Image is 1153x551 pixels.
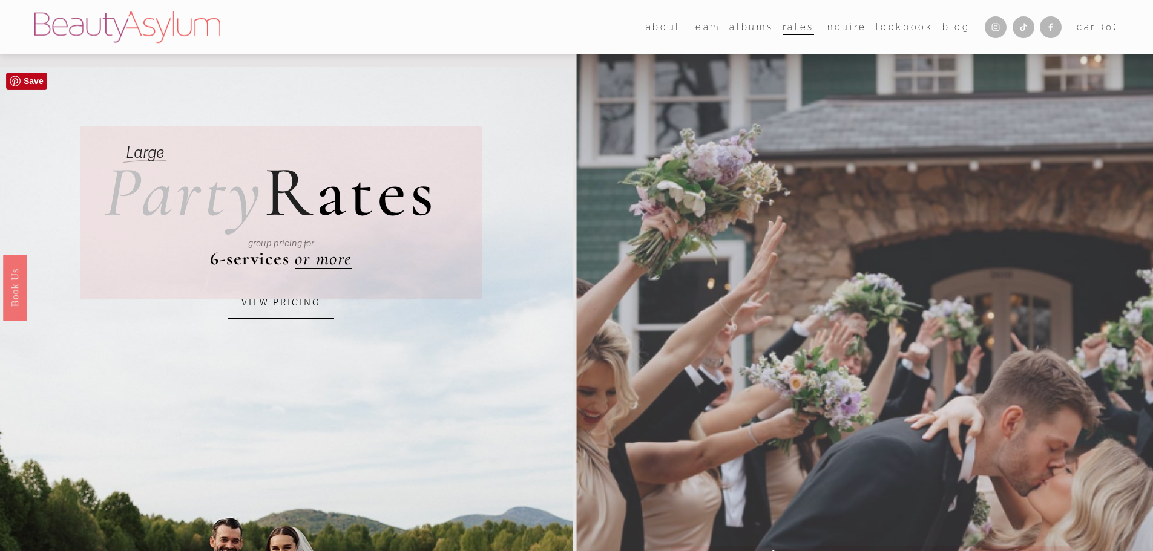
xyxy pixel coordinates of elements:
[729,18,773,36] a: albums
[985,16,1007,38] a: Instagram
[264,149,316,235] span: R
[104,149,264,235] em: Party
[248,238,314,249] em: group pricing for
[3,254,27,320] a: Book Us
[1102,22,1119,32] span: ( )
[1106,22,1114,32] span: 0
[783,18,814,36] a: Rates
[34,11,220,43] img: Beauty Asylum | Bridal Hair &amp; Makeup Charlotte &amp; Atlanta
[646,19,681,35] span: about
[126,143,164,163] em: Large
[646,18,681,36] a: folder dropdown
[104,157,438,228] h2: ates
[228,287,334,319] a: VIEW PRICING
[823,18,867,36] a: Inquire
[6,73,47,90] a: Pin it!
[876,18,933,36] a: Lookbook
[942,18,970,36] a: Blog
[690,18,720,36] a: folder dropdown
[1040,16,1062,38] a: Facebook
[1077,19,1119,35] a: 0 items in cart
[1013,16,1034,38] a: TikTok
[690,19,720,35] span: team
